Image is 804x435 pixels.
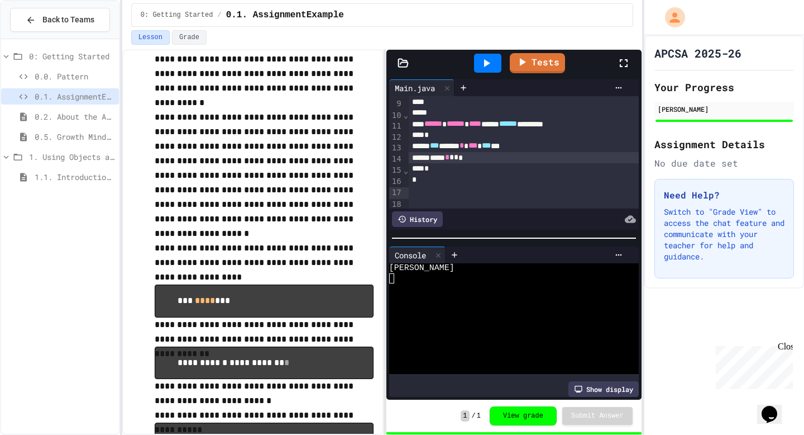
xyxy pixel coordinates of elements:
span: 0: Getting Started [141,11,213,20]
div: 18 [389,199,403,210]
span: 1 [461,410,469,422]
span: 1 [477,412,481,420]
a: Tests [510,53,565,73]
div: Main.java [389,79,454,96]
span: 0.1. AssignmentExample [35,91,114,102]
div: Main.java [389,82,441,94]
div: History [392,211,443,227]
div: Console [389,249,432,261]
span: Back to Teams [42,14,94,26]
div: 12 [389,132,403,143]
div: 16 [389,176,403,187]
button: Lesson [131,30,170,45]
span: 1. Using Objects and Methods [29,151,114,163]
div: 15 [389,165,403,176]
span: 0.5. Growth Mindset [35,131,114,143]
span: 0.0. Pattern [35,70,114,82]
div: Show display [568,381,639,397]
span: 0.2. About the AP CSA Exam [35,111,114,122]
div: 14 [389,154,403,165]
span: Submit Answer [571,412,624,420]
h1: APCSA 2025-26 [654,45,741,61]
div: Chat with us now!Close [4,4,77,71]
button: Back to Teams [10,8,110,32]
div: [PERSON_NAME] [658,104,791,114]
span: / [217,11,221,20]
button: Submit Answer [562,407,633,425]
span: 1.1. Introduction to Algorithms, Programming, and Compilers [35,171,114,183]
p: Switch to "Grade View" to access the chat feature and communicate with your teacher for help and ... [664,206,784,262]
h2: Assignment Details [654,136,794,152]
div: 9 [389,98,403,110]
div: Console [389,247,446,263]
div: 13 [389,143,403,154]
button: View grade [490,406,557,425]
h3: Need Help? [664,188,784,202]
div: 11 [389,121,403,132]
span: Fold line [403,111,409,120]
h2: Your Progress [654,79,794,95]
span: 0: Getting Started [29,50,114,62]
iframe: chat widget [711,342,793,389]
iframe: chat widget [757,390,793,424]
span: [PERSON_NAME] [389,263,454,273]
span: 0.1. AssignmentExample [226,8,344,22]
div: No due date set [654,157,794,170]
span: / [472,412,476,420]
div: 10 [389,110,403,121]
span: Fold line [403,166,409,175]
button: Grade [172,30,207,45]
div: 17 [389,187,403,198]
div: My Account [653,4,688,30]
